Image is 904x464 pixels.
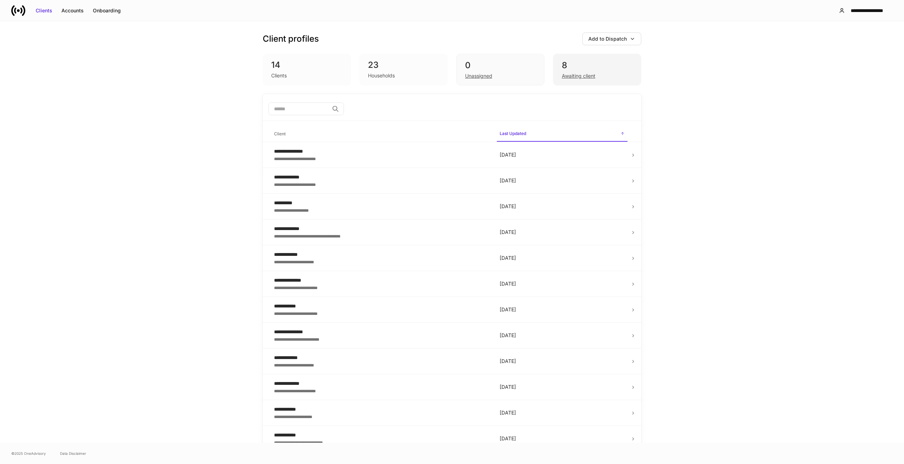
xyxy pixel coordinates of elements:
[500,358,625,365] p: [DATE]
[93,7,121,14] div: Onboarding
[263,33,319,45] h3: Client profiles
[271,127,491,141] span: Client
[368,59,439,71] div: 23
[497,127,628,142] span: Last Updated
[271,59,343,71] div: 14
[500,332,625,339] p: [DATE]
[500,177,625,184] p: [DATE]
[500,151,625,158] p: [DATE]
[553,54,641,86] div: 8Awaiting client
[500,229,625,236] p: [DATE]
[465,72,492,80] div: Unassigned
[588,35,627,42] div: Add to Dispatch
[500,409,625,416] p: [DATE]
[500,306,625,313] p: [DATE]
[500,280,625,287] p: [DATE]
[465,60,536,71] div: 0
[500,203,625,210] p: [DATE]
[368,72,395,79] div: Households
[500,254,625,262] p: [DATE]
[57,5,88,16] button: Accounts
[271,72,287,79] div: Clients
[60,451,86,456] a: Data Disclaimer
[500,383,625,390] p: [DATE]
[88,5,125,16] button: Onboarding
[582,33,641,45] button: Add to Dispatch
[61,7,84,14] div: Accounts
[562,60,632,71] div: 8
[456,54,545,86] div: 0Unassigned
[500,130,526,137] h6: Last Updated
[31,5,57,16] button: Clients
[562,72,595,80] div: Awaiting client
[11,451,46,456] span: © 2025 OneAdvisory
[36,7,52,14] div: Clients
[274,130,286,137] h6: Client
[500,435,625,442] p: [DATE]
